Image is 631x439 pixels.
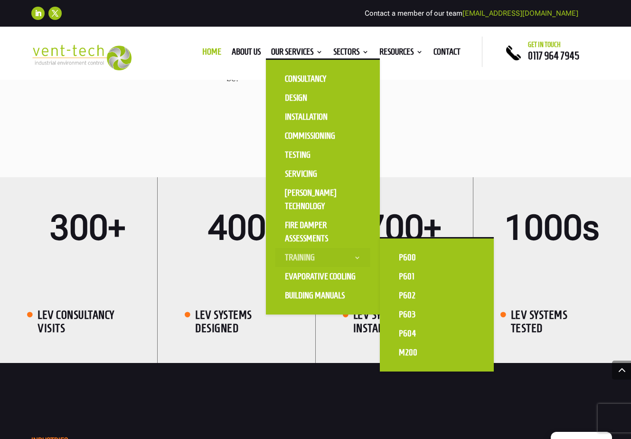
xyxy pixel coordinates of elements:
[389,248,484,267] a: P600
[365,9,578,18] span: Contact a member of our team
[208,208,283,248] span: 400+
[275,126,370,145] a: Commissioning
[202,48,221,59] a: Home
[48,7,62,20] a: Follow on X
[389,305,484,324] a: P603
[27,312,33,318] span: 
[389,343,484,362] a: M200
[275,88,370,107] a: Design
[433,48,461,59] a: Contact
[275,183,370,216] a: [PERSON_NAME] Technology
[275,286,370,305] a: Building Manuals
[528,50,579,61] a: 0117 964 7945
[275,164,370,183] a: Servicing
[505,208,599,248] span: 1000s
[232,48,261,59] a: About us
[528,41,561,48] span: Get in touch
[31,7,45,20] a: Follow on LinkedIn
[275,107,370,126] a: Installation
[195,308,252,334] span: LEV Systems Designed
[333,48,369,59] a: Sectors
[31,45,132,70] img: 2023-09-27T08_35_16.549ZVENT-TECH---Clear-background
[511,308,568,334] span: LEV systems tested
[275,267,370,286] a: Evaporative Cooling
[343,312,348,318] span: 
[275,69,370,88] a: Consultancy
[462,9,578,18] a: [EMAIL_ADDRESS][DOMAIN_NAME]
[379,48,423,59] a: Resources
[275,145,370,164] a: Testing
[50,208,125,248] span: 300+
[38,308,114,334] span: LEV CONSULTANCY VISITS
[275,216,370,248] a: Fire Damper Assessments
[389,286,484,305] a: P602
[353,308,410,334] span: LEV systems installed
[500,312,506,318] span: 
[275,248,370,267] a: Training
[271,48,323,59] a: Our Services
[366,208,441,248] span: 700+
[389,267,484,286] a: P601
[389,324,484,343] a: P604
[185,312,190,318] span: 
